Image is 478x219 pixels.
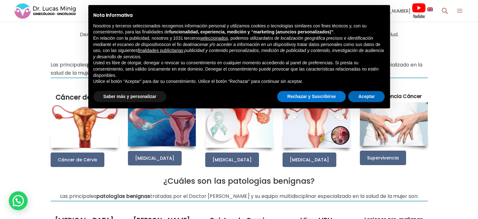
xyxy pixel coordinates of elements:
img: Cáncer de Vagina [283,104,350,147]
em: almacenar y/o acceder a información en un dispositivo [188,42,294,47]
a: [MEDICAL_DATA] [283,153,336,167]
img: Supervivencia-del-cáncer [360,102,428,146]
p: Dentro de nuestra especialidad, la Ginecología se encarga del cuidado del sistema reproductor de ... [51,31,428,39]
button: finalidades publicitarias [138,48,183,54]
a: Cáncer de Cérvix [51,153,104,167]
img: Cáncer de Ovario [205,104,273,147]
p: Usted es libre de otorgar, denegar o revocar su consentimiento en cualquier momento accediendo al... [93,60,385,78]
a: Cáncer de Cérvix [56,93,113,102]
h2: Nota informativa [93,13,385,18]
img: language english [427,7,433,11]
strong: patologías benignas [96,193,150,200]
em: publicidad y contenido personalizados, medición de publicidad y contenido, investigación de audie... [93,48,384,59]
strong: funcionalidad, experiencia, medición y “marketing (anuncios personalizados)” [169,29,333,34]
button: Aceptar [348,91,385,102]
em: datos de localización geográfica precisos e identificación mediante el escaneo de dispositivos [93,36,373,47]
span: [MEDICAL_DATA] [290,157,329,163]
img: Videos Youtube Ginecología [412,3,426,19]
a: [MEDICAL_DATA] [205,153,259,167]
span: [MEDICAL_DATA] [135,155,174,161]
p: En relación con la publicidad, nosotros y 1031 terceros , podemos utilizar con el fin de y tratar... [93,35,385,60]
img: Cáncer de Cérvix [51,104,118,147]
a: Supervivencia [360,151,406,165]
span: [MEDICAL_DATA] [212,157,252,163]
p: Las principales tratadas por el Doctor [PERSON_NAME] y su equipo multidisciplinar especializado e... [51,192,428,200]
h2: ¿Cuáles son las patologías benignas? [51,176,428,186]
p: Nosotros y terceros seleccionados recogemos información personal y utilizamos cookies o tecnologí... [93,23,385,35]
button: Rechazar y Suscribirse [277,91,346,102]
button: Saber más y personalizar [93,91,167,102]
span: Cáncer de Cérvix [58,157,97,163]
h2: ¿Cuáles son las patologías del ? [51,45,428,55]
span: Supervivencia [367,155,399,161]
p: Utilice el botón “Aceptar” para dar su consentimiento. Utilice el botón “Rechazar” para continuar... [93,78,385,85]
p: Las principales tratadas por el Doctor [PERSON_NAME] y su equipo multidisciplinar en [GEOGRAPHIC_... [51,61,428,77]
img: Cáncer de Endometrio [128,103,196,146]
a: [MEDICAL_DATA] [128,151,182,165]
button: seleccionados [200,35,228,42]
